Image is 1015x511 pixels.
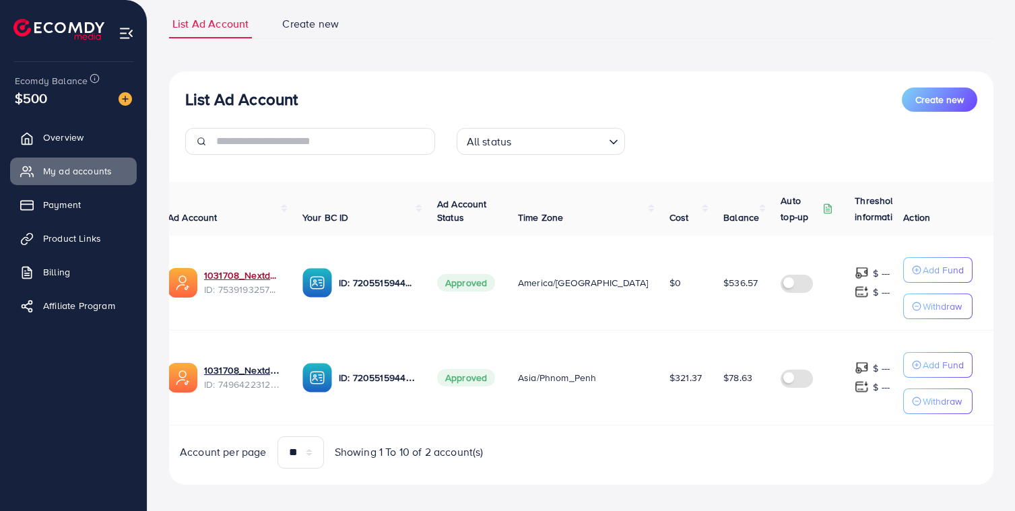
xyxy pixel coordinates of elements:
button: Add Fund [903,257,973,283]
span: Your BC ID [302,211,349,224]
p: Threshold information [855,193,921,225]
span: ID: 7496422312066220048 [204,378,281,391]
input: Search for option [515,129,603,151]
img: ic-ads-acc.e4c84228.svg [168,363,197,393]
button: Add Fund [903,352,973,378]
p: $ --- [873,265,890,281]
p: ID: 7205515944947466242 [339,370,416,386]
span: Billing [43,265,70,279]
span: $500 [15,88,48,108]
img: top-up amount [855,266,869,280]
a: Overview [10,124,137,151]
span: Showing 1 To 10 of 2 account(s) [335,444,484,460]
span: Approved [437,369,495,386]
p: $ --- [873,379,890,395]
span: All status [464,132,515,151]
a: 1031708_Nextday [204,364,281,377]
p: Add Fund [923,262,964,278]
h3: List Ad Account [185,90,298,109]
button: Withdraw [903,388,973,414]
button: Create new [902,88,977,112]
p: ID: 7205515944947466242 [339,275,416,291]
a: 1031708_Nextday_TTS [204,269,281,282]
img: ic-ads-acc.e4c84228.svg [168,268,197,298]
p: Add Fund [923,357,964,373]
div: Search for option [457,128,625,155]
span: $536.57 [723,276,758,289]
span: ID: 7539193257029550098 [204,283,281,296]
img: menu [119,26,134,41]
img: ic-ba-acc.ded83a64.svg [302,268,332,298]
span: Ad Account Status [437,197,487,224]
a: My ad accounts [10,158,137,184]
span: Create new [915,93,964,106]
span: Time Zone [518,211,563,224]
span: List Ad Account [172,16,249,32]
span: Approved [437,274,495,292]
span: Overview [43,131,84,144]
iframe: Chat [958,450,1005,501]
span: America/[GEOGRAPHIC_DATA] [518,276,648,289]
img: top-up amount [855,361,869,375]
span: Create new [282,16,339,32]
p: Auto top-up [781,193,820,225]
img: image [119,92,132,106]
a: Payment [10,191,137,218]
p: Withdraw [923,298,962,314]
span: My ad accounts [43,164,112,178]
img: logo [13,19,104,40]
span: Affiliate Program [43,299,115,312]
span: Payment [43,198,81,211]
img: top-up amount [855,380,869,394]
p: Withdraw [923,393,962,409]
span: Balance [723,211,759,224]
a: Billing [10,259,137,285]
span: Asia/Phnom_Penh [518,371,596,384]
span: $78.63 [723,371,752,384]
div: <span class='underline'>1031708_Nextday_TTS</span></br>7539193257029550098 [204,269,281,296]
span: Cost [669,211,689,224]
div: <span class='underline'>1031708_Nextday</span></br>7496422312066220048 [204,364,281,391]
span: Account per page [180,444,267,460]
a: Affiliate Program [10,292,137,319]
span: Action [903,211,930,224]
p: $ --- [873,284,890,300]
button: Withdraw [903,294,973,319]
a: Product Links [10,225,137,252]
span: $0 [669,276,681,289]
p: $ --- [873,360,890,376]
span: Product Links [43,232,101,245]
img: top-up amount [855,285,869,299]
span: $321.37 [669,371,702,384]
span: Ad Account [168,211,218,224]
span: Ecomdy Balance [15,74,88,88]
img: ic-ba-acc.ded83a64.svg [302,363,332,393]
